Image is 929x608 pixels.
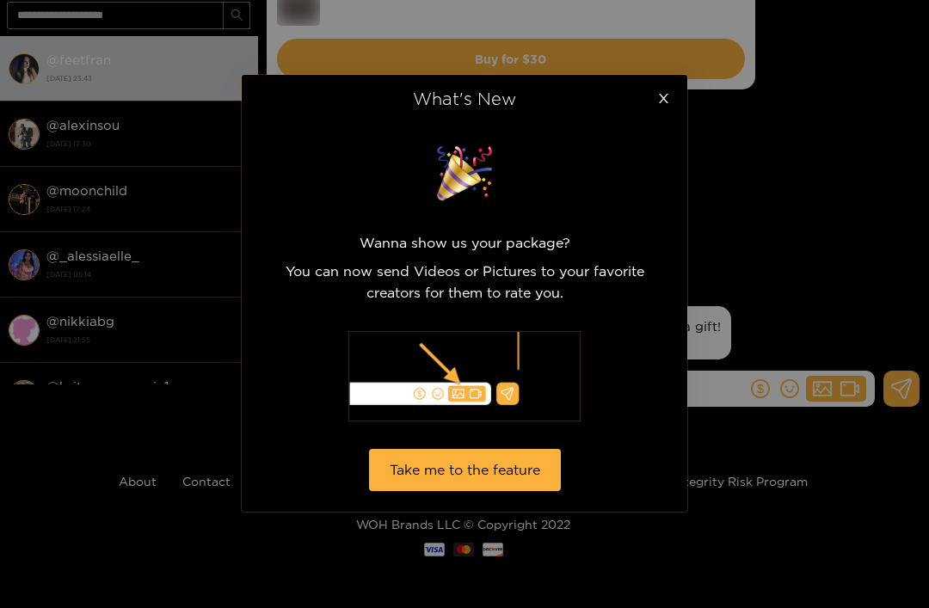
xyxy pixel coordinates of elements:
[348,331,581,421] img: illustration
[262,89,667,107] div: What's New
[639,75,687,123] button: Close
[657,92,670,105] span: close
[262,232,667,254] p: Wanna show us your package?
[262,261,667,304] p: You can now send Videos or Pictures to your favorite creators for them to rate you.
[369,449,561,491] button: Take me to the feature
[421,142,508,205] img: surprise image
